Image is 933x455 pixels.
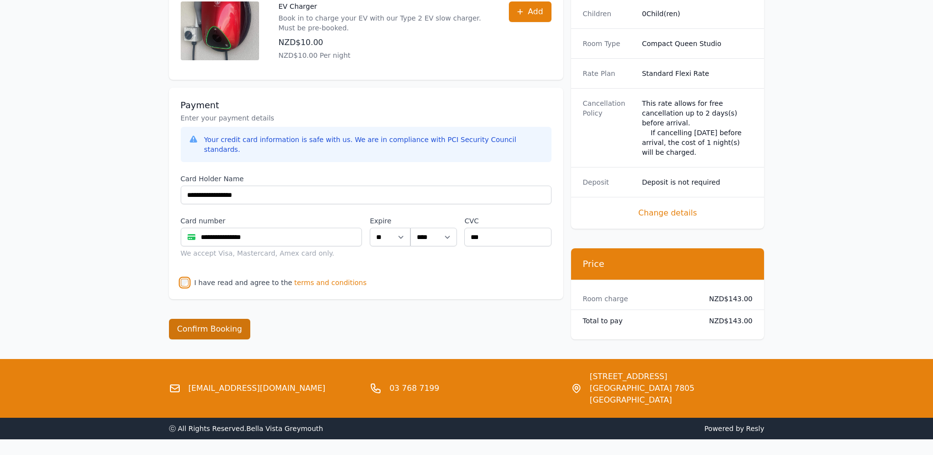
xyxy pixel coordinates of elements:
[370,216,410,226] label: Expire
[181,113,551,123] p: Enter your payment details
[181,174,551,184] label: Card Holder Name
[181,99,551,111] h3: Payment
[583,39,634,48] dt: Room Type
[181,248,362,258] div: We accept Visa, Mastercard, Amex card only.
[701,294,753,304] dd: NZD$143.00
[642,177,753,187] dd: Deposit is not required
[204,135,544,154] div: Your credit card information is safe with us. We are in compliance with PCI Security Council stan...
[509,1,551,22] button: Add
[642,39,753,48] dd: Compact Queen Studio
[181,1,259,60] img: EV Charger
[583,177,634,187] dt: Deposit
[189,383,326,394] a: [EMAIL_ADDRESS][DOMAIN_NAME]
[583,316,694,326] dt: Total to pay
[642,69,753,78] dd: Standard Flexi Rate
[583,207,753,219] span: Change details
[279,1,489,11] p: EV Charger
[410,216,456,226] label: .
[701,316,753,326] dd: NZD$143.00
[279,37,489,48] p: NZD$10.00
[583,98,634,157] dt: Cancellation Policy
[389,383,439,394] a: 03 768 7199
[583,258,753,270] h3: Price
[279,13,489,33] p: Book in to charge your EV with our Type 2 EV slow charger. Must be pre-booked.
[590,383,765,406] span: [GEOGRAPHIC_DATA] 7805 [GEOGRAPHIC_DATA]
[583,9,634,19] dt: Children
[294,278,367,287] span: terms and conditions
[590,371,765,383] span: [STREET_ADDRESS]
[194,279,292,287] label: I have read and agree to the
[279,50,489,60] p: NZD$10.00 Per night
[181,216,362,226] label: Card number
[471,424,765,433] span: Powered by
[583,294,694,304] dt: Room charge
[528,6,543,18] span: Add
[169,319,251,339] button: Confirm Booking
[169,425,323,432] span: ⓒ All Rights Reserved. Bella Vista Greymouth
[464,216,551,226] label: CVC
[583,69,634,78] dt: Rate Plan
[642,98,753,157] div: This rate allows for free cancellation up to 2 days(s) before arrival. If cancelling [DATE] befor...
[746,425,764,432] a: Resly
[642,9,753,19] dd: 0 Child(ren)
